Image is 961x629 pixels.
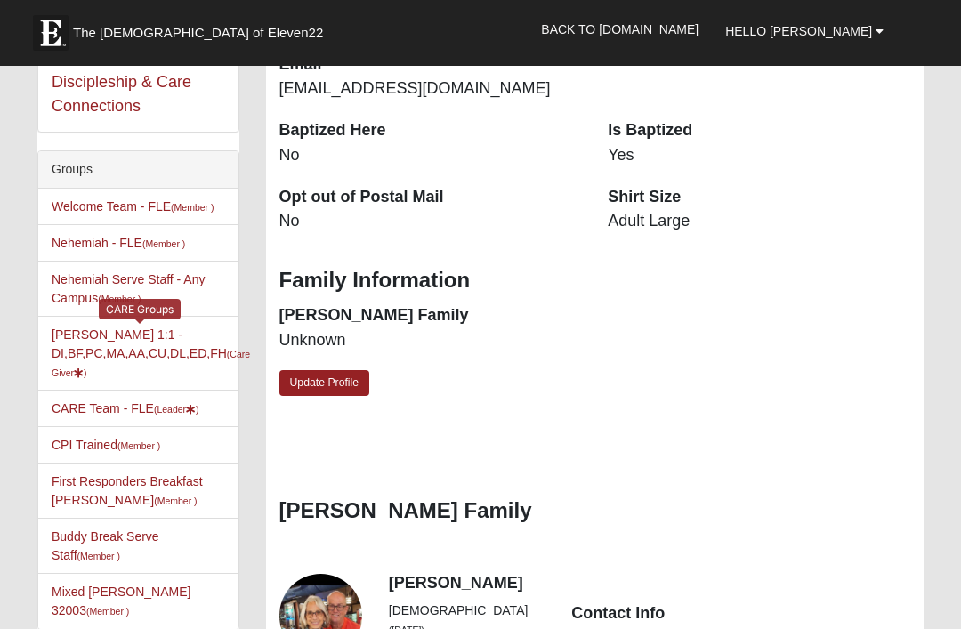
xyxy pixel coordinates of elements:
dd: [EMAIL_ADDRESS][DOMAIN_NAME] [279,77,582,101]
a: Nehemiah - FLE(Member ) [52,236,185,250]
a: Hello [PERSON_NAME] [712,9,897,53]
a: Welcome Team - FLE(Member ) [52,199,214,214]
a: [PERSON_NAME] 1:1 - DI,BF,PC,MA,AA,CU,DL,ED,FH(Care Giver) [52,327,250,379]
dt: [PERSON_NAME] Family [279,304,582,327]
dt: Baptized Here [279,119,582,142]
dd: Yes [608,144,910,167]
h3: [PERSON_NAME] Family [279,498,911,524]
a: Nehemiah Serve Staff - Any Campus(Member ) [52,272,206,305]
dd: No [279,144,582,167]
dt: Is Baptized [608,119,910,142]
small: (Member ) [117,440,160,451]
small: (Member ) [86,606,129,617]
small: (Member ) [171,202,214,213]
a: Back to [DOMAIN_NAME] [528,7,712,52]
dd: No [279,210,582,233]
div: Groups [38,151,238,189]
dt: Shirt Size [608,186,910,209]
a: Buddy Break Serve Staff(Member ) [52,529,159,562]
small: (Member ) [154,496,197,506]
dd: Unknown [279,329,582,352]
a: Update Profile [279,370,370,396]
div: CARE Groups [99,299,181,319]
a: Kids Serve Staff Discipleship & Care Connections [52,49,191,115]
dd: Adult Large [608,210,910,233]
strong: Contact Info [571,604,665,622]
span: The [DEMOGRAPHIC_DATA] of Eleven22 [73,24,323,42]
small: (Member ) [98,294,141,304]
small: (Leader ) [154,404,199,415]
a: CPI Trained(Member ) [52,438,160,452]
a: The [DEMOGRAPHIC_DATA] of Eleven22 [24,6,380,51]
h3: Family Information [279,268,911,294]
a: Mixed [PERSON_NAME] 32003(Member ) [52,585,190,617]
img: Eleven22 logo [33,15,69,51]
a: First Responders Breakfast [PERSON_NAME](Member ) [52,474,203,507]
h4: [PERSON_NAME] [389,574,910,593]
dt: Opt out of Postal Mail [279,186,582,209]
small: (Member ) [142,238,185,249]
span: Hello [PERSON_NAME] [725,24,872,38]
small: (Member ) [77,551,120,561]
a: CARE Team - FLE(Leader) [52,401,199,415]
